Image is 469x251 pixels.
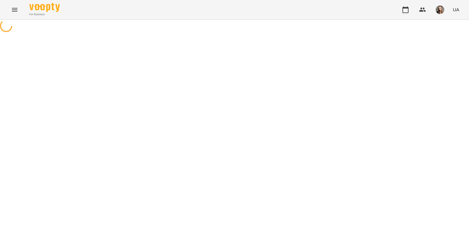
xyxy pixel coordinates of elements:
img: Voopty Logo [29,3,60,12]
img: 6616469b542043e9b9ce361bc48015fd.jpeg [436,5,444,14]
button: Menu [7,2,22,17]
button: UA [450,4,462,15]
span: UA [453,6,459,13]
span: For Business [29,12,60,16]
